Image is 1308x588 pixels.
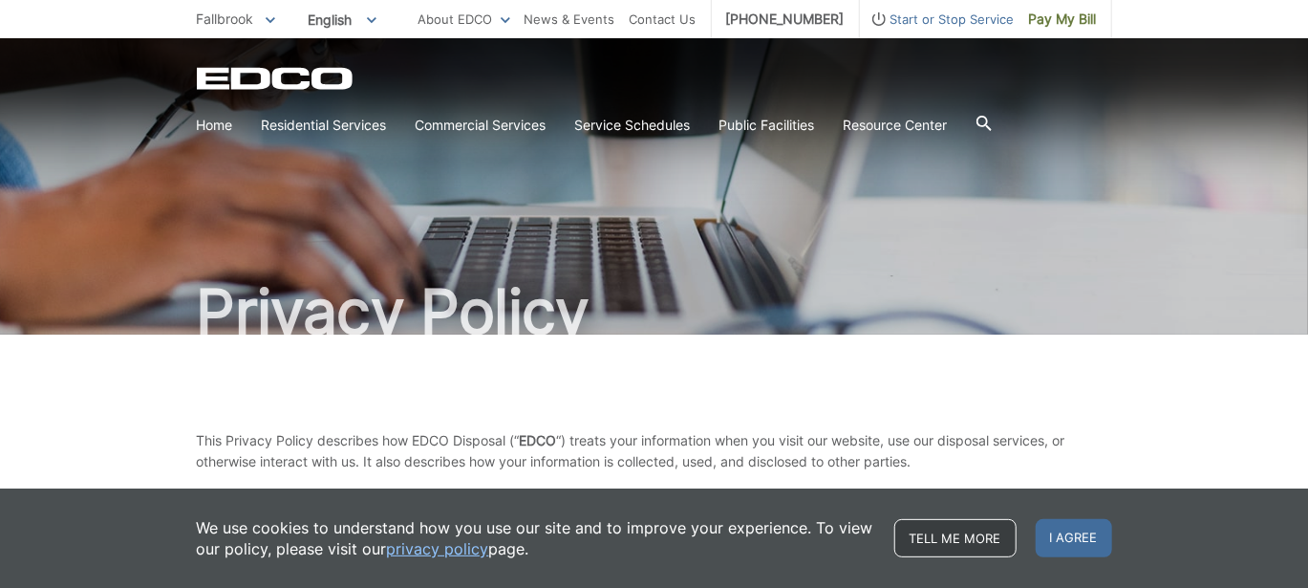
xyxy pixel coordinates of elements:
a: Resource Center [844,115,948,136]
a: Tell me more [894,519,1017,557]
span: Pay My Bill [1029,9,1097,30]
strong: EDCO [520,432,557,448]
a: EDCD logo. Return to the homepage. [197,67,355,90]
a: Service Schedules [575,115,691,136]
a: Contact Us [630,9,697,30]
p: This Privacy Policy describes how EDCO Disposal (“ “) treats your information when you visit our ... [197,430,1112,472]
span: Fallbrook [197,11,254,27]
a: News & Events [525,9,615,30]
a: privacy policy [387,538,489,559]
span: English [294,4,391,35]
a: About EDCO [418,9,510,30]
p: We use cookies to understand how you use our site and to improve your experience. To view our pol... [197,517,875,559]
a: Residential Services [262,115,387,136]
a: Home [197,115,233,136]
h1: Privacy Policy [197,281,1112,342]
a: Public Facilities [719,115,815,136]
a: Commercial Services [416,115,547,136]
